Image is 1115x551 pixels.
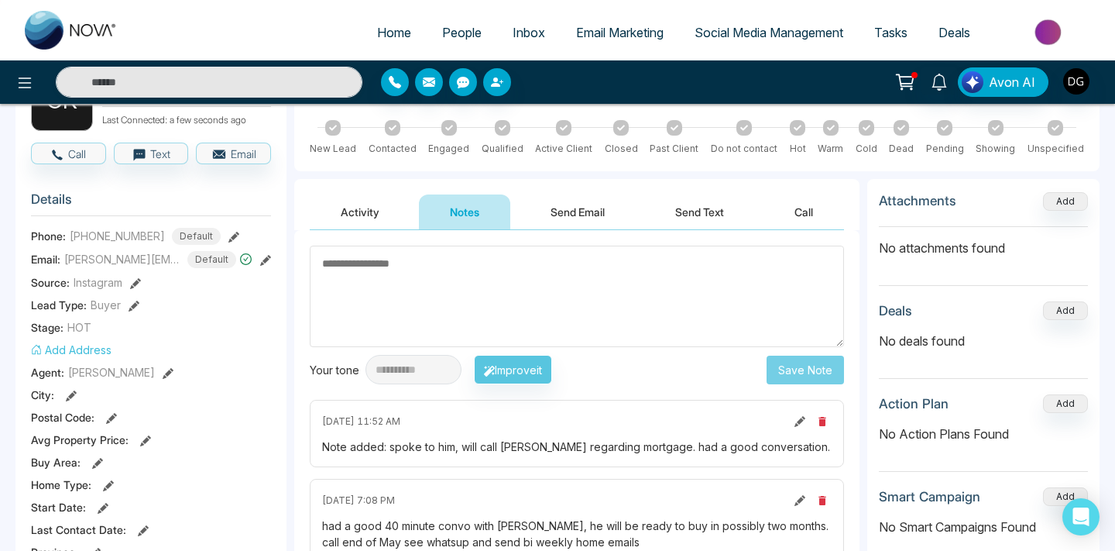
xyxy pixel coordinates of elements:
[1043,301,1088,320] button: Add
[1043,394,1088,413] button: Add
[31,387,54,403] span: City :
[70,228,165,244] span: [PHONE_NUMBER]
[442,25,482,40] span: People
[310,195,410,229] button: Activity
[874,25,907,40] span: Tasks
[879,396,949,412] h3: Action Plan
[31,409,94,425] span: Postal Code :
[989,73,1035,91] span: Avon AI
[31,297,87,313] span: Lead Type:
[976,142,1015,156] div: Showing
[711,142,777,156] div: Do not contact
[879,303,912,319] h3: Deals
[958,67,1048,97] button: Avon AI
[767,356,844,384] button: Save Note
[64,251,180,267] span: [PERSON_NAME][EMAIL_ADDRESS][DOMAIN_NAME]
[369,142,417,156] div: Contacted
[419,195,510,229] button: Notes
[856,142,877,156] div: Cold
[427,18,497,47] a: People
[561,18,679,47] a: Email Marketing
[962,71,983,93] img: Lead Flow
[31,191,271,215] h3: Details
[695,25,843,40] span: Social Media Management
[31,454,81,470] span: Buy Area :
[196,143,271,164] button: Email
[31,143,106,164] button: Call
[1028,142,1084,156] div: Unspecified
[535,142,592,156] div: Active Client
[187,251,236,268] span: Default
[1062,498,1100,536] div: Open Intercom Messenger
[172,228,221,245] span: Default
[91,297,121,313] span: Buyer
[482,142,523,156] div: Qualified
[879,518,1088,536] p: No Smart Campaigns Found
[377,25,411,40] span: Home
[879,489,980,505] h3: Smart Campaign
[1043,487,1088,506] button: Add
[322,439,832,455] div: Note added: spoke to him, will call [PERSON_NAME] regarding mortgage. had a good conversation.
[31,432,129,448] span: Avg Property Price :
[923,18,986,47] a: Deals
[889,142,914,156] div: Dead
[74,274,122,291] span: Instagram
[1063,68,1089,95] img: User Avatar
[31,477,91,493] span: Home Type :
[520,195,636,229] button: Send Email
[310,142,356,156] div: New Lead
[938,25,970,40] span: Deals
[114,143,189,164] button: Text
[31,499,86,515] span: Start Date :
[1043,192,1088,211] button: Add
[790,142,806,156] div: Hot
[68,364,155,381] span: [PERSON_NAME]
[310,362,365,378] div: Your tone
[926,142,964,156] div: Pending
[576,25,664,40] span: Email Marketing
[513,25,545,40] span: Inbox
[31,342,111,358] button: Add Address
[879,193,956,208] h3: Attachments
[859,18,923,47] a: Tasks
[31,274,70,291] span: Source:
[879,332,1088,350] p: No deals found
[322,415,400,429] span: [DATE] 11:52 AM
[322,494,395,508] span: [DATE] 7:08 PM
[650,142,698,156] div: Past Client
[31,228,66,244] span: Phone:
[1043,194,1088,207] span: Add
[644,195,755,229] button: Send Text
[879,425,1088,443] p: No Action Plans Found
[67,319,91,336] span: HOT
[679,18,859,47] a: Social Media Management
[102,110,271,127] p: Last Connected: a few seconds ago
[763,195,844,229] button: Call
[31,364,64,381] span: Agent:
[879,227,1088,257] p: No attachments found
[25,11,118,50] img: Nova CRM Logo
[605,142,638,156] div: Closed
[322,518,832,550] div: had a good 40 minute convo with [PERSON_NAME], he will be ready to buy in possibly two months. ca...
[818,142,843,156] div: Warm
[31,319,63,336] span: Stage:
[428,142,469,156] div: Engaged
[993,15,1106,50] img: Market-place.gif
[31,522,126,538] span: Last Contact Date :
[497,18,561,47] a: Inbox
[362,18,427,47] a: Home
[31,251,60,267] span: Email:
